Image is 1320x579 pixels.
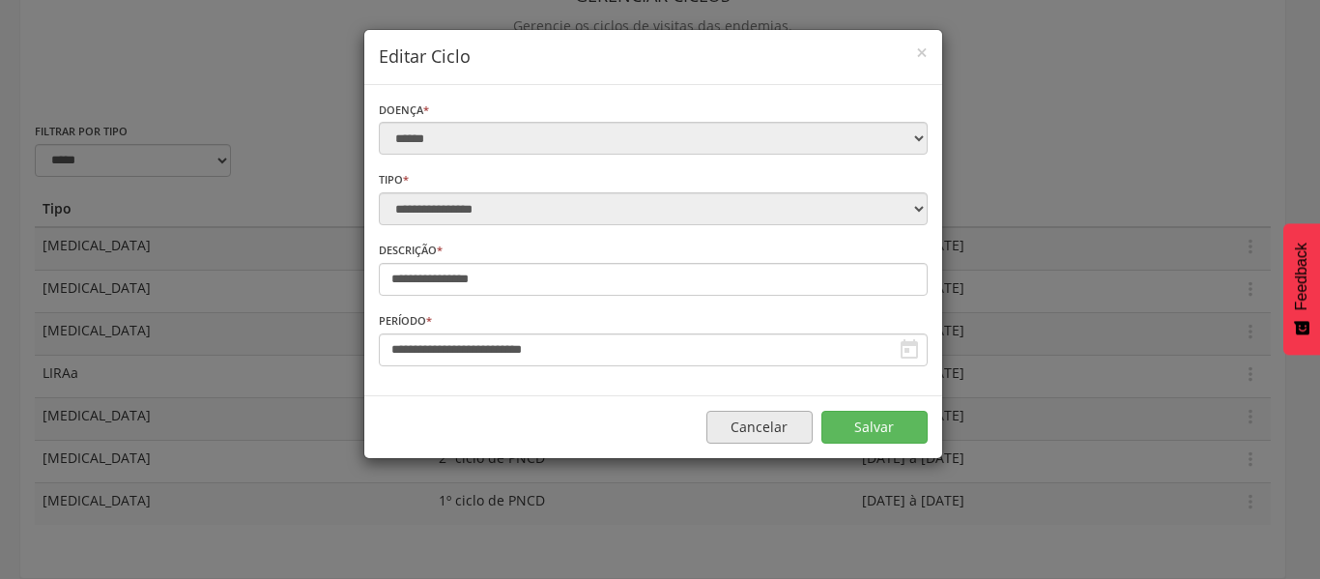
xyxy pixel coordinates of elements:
button: Cancelar [706,411,813,444]
i:  [898,338,921,362]
label: Descrição [379,243,443,258]
label: Período [379,313,432,329]
label: Doença [379,102,429,118]
span: Feedback [1293,243,1310,310]
h4: Editar Ciclo [379,44,928,70]
span: × [916,39,928,66]
button: Salvar [821,411,928,444]
button: Feedback - Mostrar pesquisa [1283,223,1320,355]
label: Tipo [379,172,409,188]
button: Close [916,43,928,63]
